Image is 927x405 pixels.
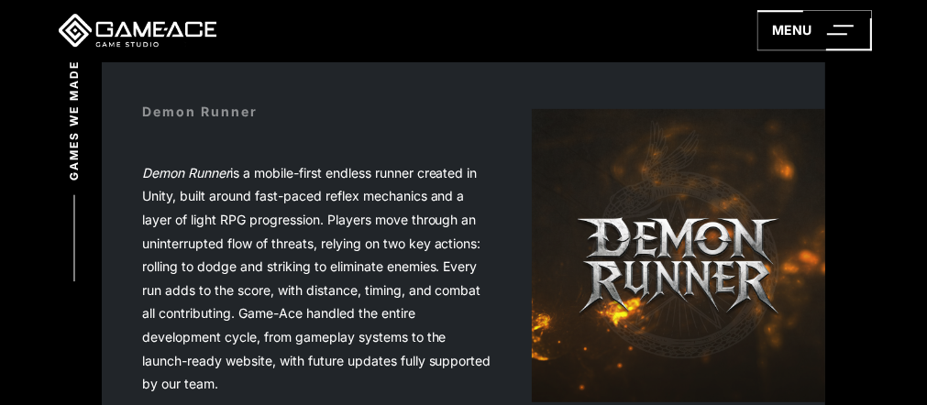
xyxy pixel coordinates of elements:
[142,161,492,396] p: is a mobile-first endless runner created in Unity, built around fast-paced reflex mechanics and a...
[532,109,825,402] img: Demon runner logo
[142,102,258,121] div: Demon Runner
[142,165,230,181] em: Demon Runner
[67,60,83,181] span: Games we made
[757,10,872,50] a: menu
